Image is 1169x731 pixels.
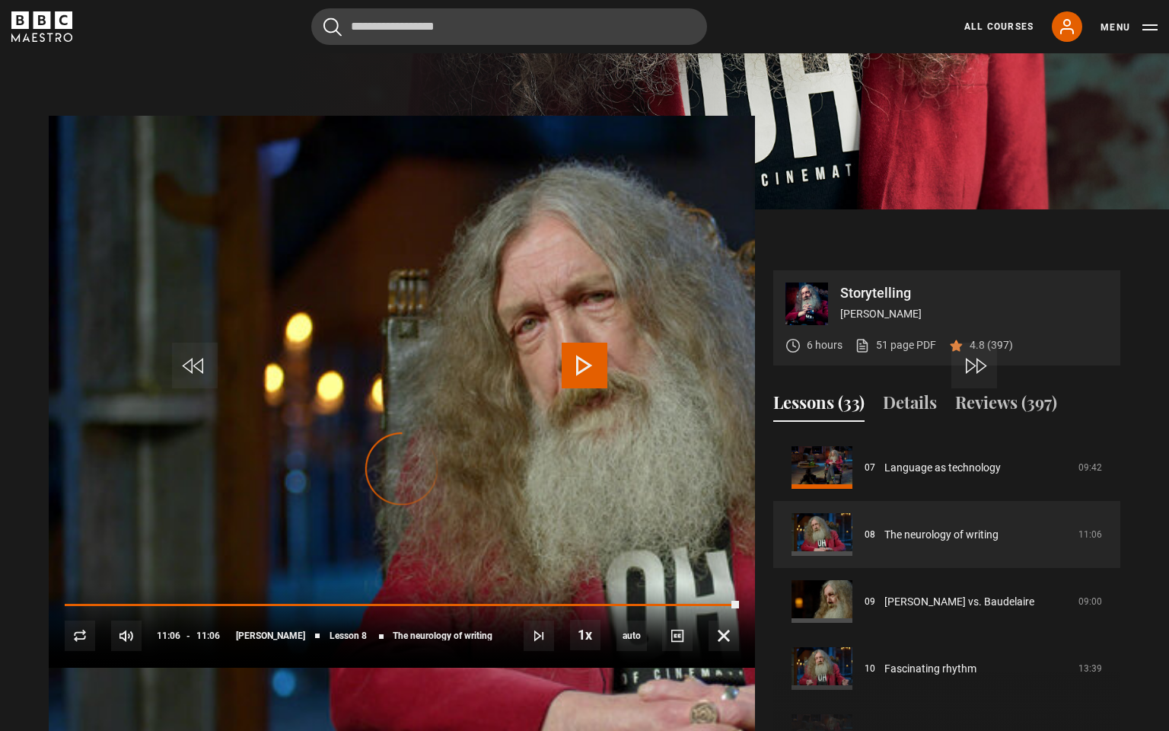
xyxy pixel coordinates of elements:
button: Captions [662,621,693,651]
svg: BBC Maestro [11,11,72,42]
p: 6 hours [807,337,843,353]
span: [PERSON_NAME] [236,631,305,640]
a: All Courses [964,20,1034,34]
button: Submit the search query [323,18,342,37]
button: Next Lesson [524,621,554,651]
span: auto [616,621,647,651]
div: Current quality: 1080p [616,621,647,651]
a: [PERSON_NAME] vs. Baudelaire [884,594,1034,610]
div: Progress Bar [65,604,739,607]
button: Lessons (33) [773,390,865,422]
span: Lesson 8 [330,631,367,640]
a: Fascinating rhythm [884,661,976,677]
input: Search [311,8,707,45]
button: Toggle navigation [1101,20,1158,35]
span: - [186,630,190,641]
button: Reviews (397) [955,390,1057,422]
a: 51 page PDF [855,337,936,353]
button: Replay [65,621,95,651]
button: Fullscreen [709,621,739,651]
p: Storytelling [840,286,1108,300]
span: 11:06 [196,622,220,650]
button: Playback Rate [570,620,600,650]
video-js: Video Player [49,270,755,668]
a: The neurology of writing [884,527,999,543]
button: Mute [111,621,142,651]
p: [PERSON_NAME] [840,306,1108,322]
a: Language as technology [884,460,1001,476]
span: 11:06 [157,622,180,650]
button: Details [883,390,937,422]
span: The neurology of writing [393,631,492,640]
p: 4.8 (397) [970,337,1013,353]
